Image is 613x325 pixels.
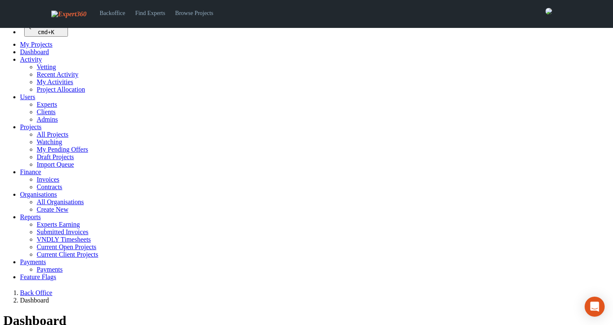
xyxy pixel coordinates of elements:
[37,86,85,93] a: Project Allocation
[37,138,62,145] a: Watching
[20,297,610,304] li: Dashboard
[37,228,88,235] a: Submitted Invoices
[20,56,42,63] a: Activity
[37,251,98,258] a: Current Client Projects
[37,116,58,123] a: Admins
[38,29,48,35] kbd: cmd
[37,221,80,228] a: Experts Earning
[37,71,78,78] a: Recent Activity
[37,153,74,160] a: Draft Projects
[37,236,91,243] a: VNDLY Timesheets
[37,101,57,108] a: Experts
[20,93,35,100] a: Users
[37,183,62,190] a: Contracts
[37,161,74,168] a: Import Queue
[20,289,52,296] a: Back Office
[20,191,57,198] a: Organisations
[20,258,46,265] a: Payments
[51,29,54,35] kbd: K
[20,48,49,55] a: Dashboard
[585,297,605,317] div: Open Intercom Messenger
[37,146,88,153] a: My Pending Offers
[20,123,42,130] a: Projects
[20,168,41,175] a: Finance
[37,131,68,138] a: All Projects
[37,266,63,273] a: Payments
[20,41,53,48] a: My Projects
[37,206,68,213] a: Create New
[20,273,56,280] a: Feature Flags
[37,108,55,115] a: Clients
[37,198,84,205] a: All Organisations
[545,8,552,15] img: 0421c9a1-ac87-4857-a63f-b59ed7722763-normal.jpeg
[24,22,68,37] button: Quick search... cmd+K
[51,10,86,18] img: Expert360
[20,213,41,220] a: Reports
[37,176,59,183] a: Invoices
[37,243,96,250] a: Current Open Projects
[28,29,65,35] div: +
[37,63,56,70] a: Vetting
[37,78,73,85] a: My Activities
